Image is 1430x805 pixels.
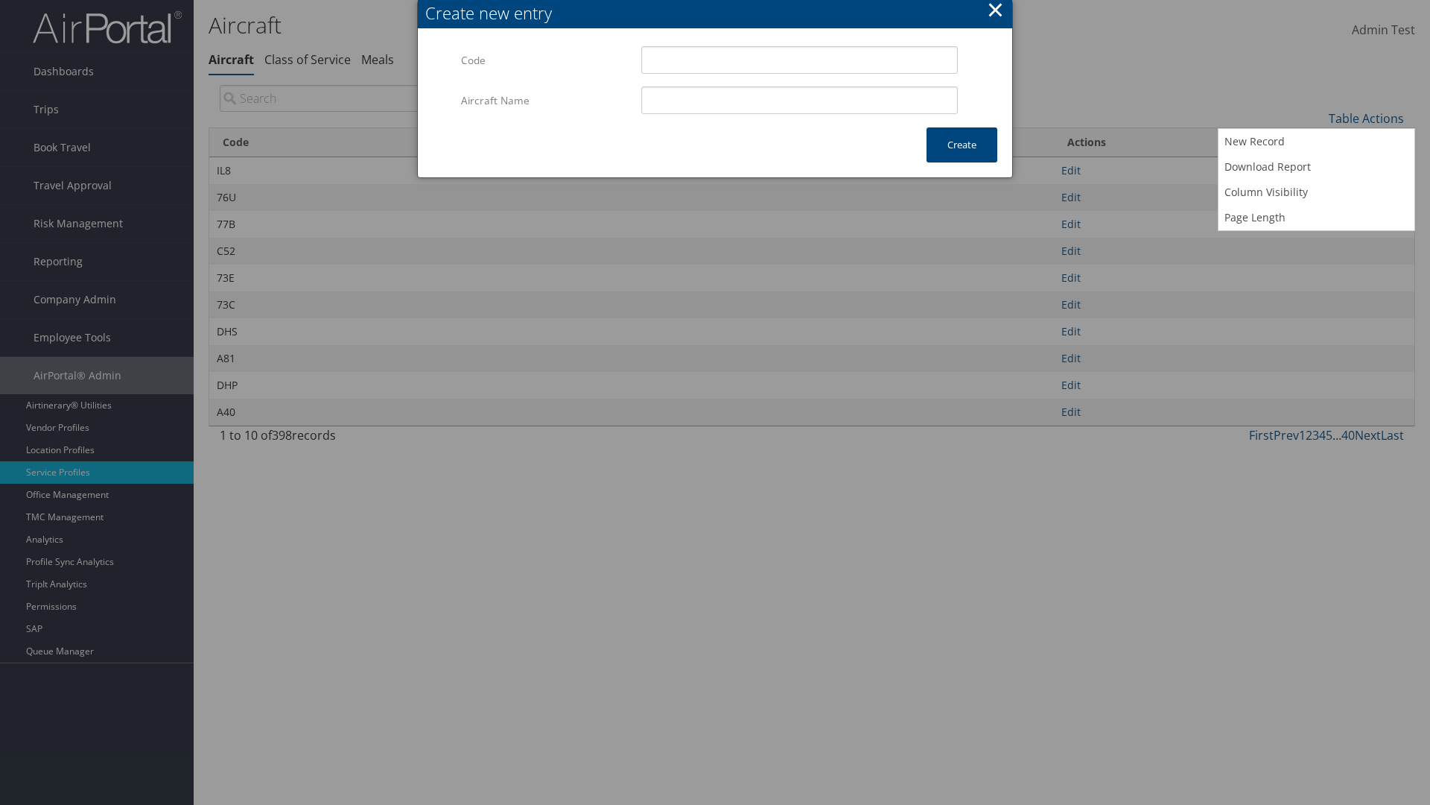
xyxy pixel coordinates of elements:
[1218,205,1414,230] a: Page Length
[461,86,630,115] label: Aircraft Name
[1218,154,1414,180] a: Download Report
[461,46,630,75] label: Code
[1218,129,1414,154] a: New Record
[1218,180,1414,205] a: Column Visibility
[425,1,1012,25] div: Create new entry
[927,127,997,162] button: Create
